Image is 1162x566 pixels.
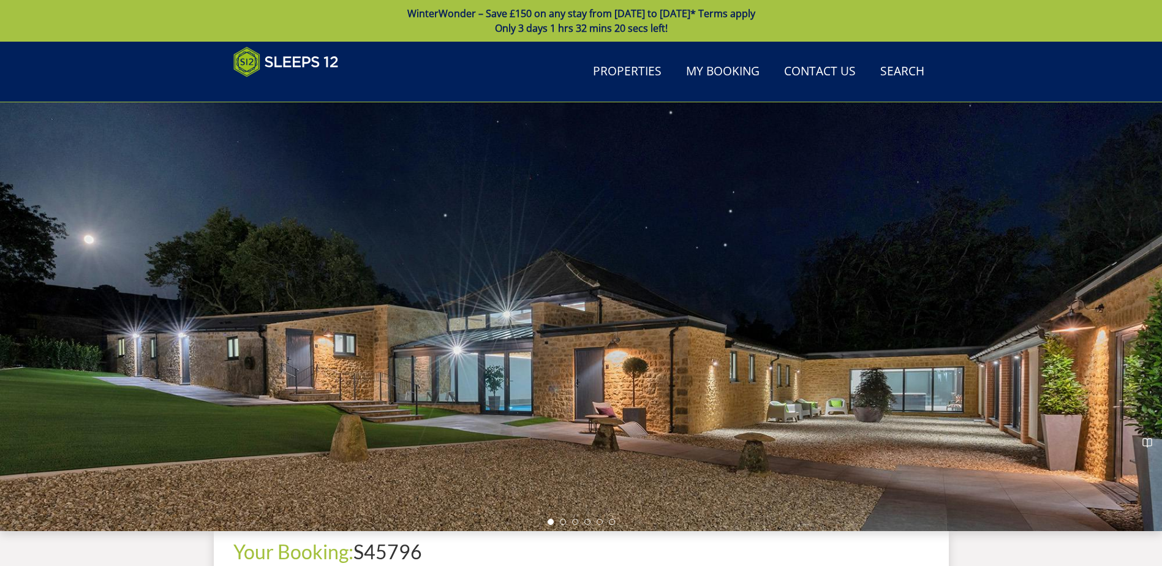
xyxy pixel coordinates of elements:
[681,58,764,86] a: My Booking
[588,58,666,86] a: Properties
[875,58,929,86] a: Search
[779,58,861,86] a: Contact Us
[227,85,356,95] iframe: Customer reviews powered by Trustpilot
[233,541,929,562] h1: S45796
[233,540,353,564] a: Your Booking:
[233,47,339,77] img: Sleeps 12
[495,21,668,35] span: Only 3 days 1 hrs 32 mins 20 secs left!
